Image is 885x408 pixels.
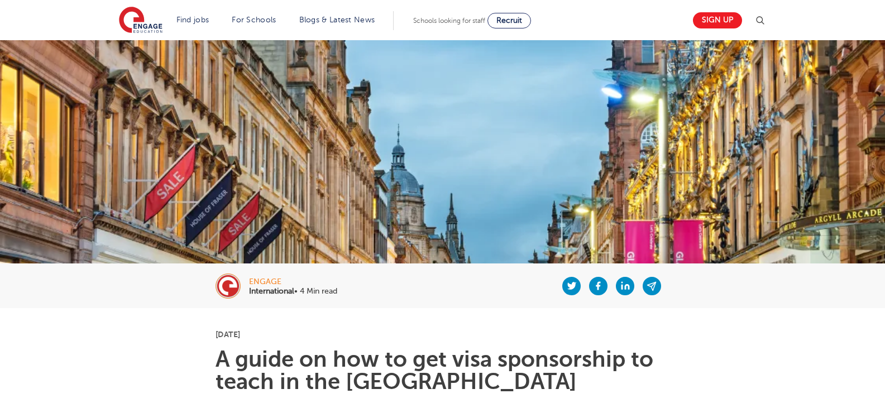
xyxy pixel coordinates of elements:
[413,17,485,25] span: Schools looking for staff
[249,278,337,286] div: engage
[487,13,531,28] a: Recruit
[249,287,337,295] p: • 4 Min read
[216,348,669,393] h1: A guide on how to get visa sponsorship to teach in the [GEOGRAPHIC_DATA]
[232,16,276,24] a: For Schools
[176,16,209,24] a: Find jobs
[299,16,375,24] a: Blogs & Latest News
[249,287,294,295] b: International
[216,330,669,338] p: [DATE]
[119,7,162,35] img: Engage Education
[693,12,742,28] a: Sign up
[496,16,522,25] span: Recruit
